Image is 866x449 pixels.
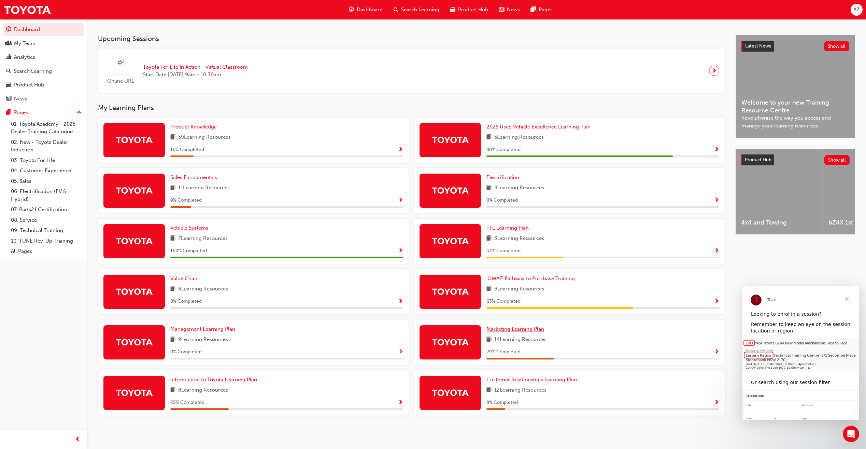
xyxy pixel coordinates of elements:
iframe: Intercom live chat message [742,286,859,420]
span: 0 % Completed [170,348,202,356]
span: 80 % Completed [486,146,521,154]
span: AZ [853,6,860,14]
h3: Upcoming Sessions [98,35,725,43]
button: Show Progress [714,247,719,255]
span: TFL Learning Plan [486,225,529,231]
span: sessionType_ONLINE_URL-icon [118,58,123,67]
img: Trak [115,386,153,398]
span: 5 Learning Resources [494,133,544,142]
span: 100 % Completed [170,247,207,255]
span: Vehicle Systems [170,225,208,231]
a: All Pages [8,246,84,257]
button: Show all [824,41,850,51]
span: chart-icon [6,54,11,60]
span: guage-icon [6,27,11,33]
a: car-iconProduct Hub [445,3,494,17]
img: Trak [115,134,153,146]
span: 12 Learning Resources [494,386,546,395]
a: 09. Technical Training [8,225,84,236]
img: Trak [431,386,469,398]
span: Show Progress [398,147,403,153]
button: Show Progress [398,196,403,205]
a: 07. Parts21 Certification [8,204,84,215]
img: Trak [115,285,153,297]
span: 7 Learning Resources [178,234,228,243]
button: Show Progress [714,398,719,407]
span: Introduction to Toyota Learning Plan [170,377,257,383]
span: Start Date: [DATE] 9am - 10:30am [143,71,248,79]
a: 'OWAF' Pathway to Purchase Training [486,275,578,283]
span: Show Progress [714,349,719,355]
span: book-icon [170,285,175,294]
span: 63 % Completed [486,298,521,305]
button: Show all [824,155,850,165]
a: 10. TUNE Rev-Up Training [8,236,84,246]
span: 8 Learning Resources [494,285,544,294]
button: DashboardMy TeamAnalyticsSearch LearningProduct HubNews [3,22,84,106]
img: Trak [115,336,153,348]
span: Show Progress [398,400,403,406]
span: Value Chain [170,275,199,282]
span: Show Progress [714,400,719,406]
button: Show Progress [714,297,719,306]
span: pages-icon [6,110,11,116]
button: Show Progress [398,247,403,255]
span: 9 Learning Resources [178,336,228,344]
div: News [14,95,27,103]
span: car-icon [6,82,11,88]
span: search-icon [394,5,398,14]
a: 02. New - Toyota Dealer Induction [8,137,84,155]
span: Sales Fundamentals [170,174,217,180]
button: Show Progress [398,398,403,407]
span: Electrification [486,174,519,180]
span: guage-icon [349,5,354,14]
span: 8 Learning Resources [494,184,544,192]
a: Vehicle Systems [170,224,211,232]
span: next-icon [712,66,717,76]
span: book-icon [486,133,492,142]
img: Trak [3,2,51,17]
span: Show Progress [714,299,719,305]
span: 25 % Completed [170,399,204,407]
a: Latest NewsShow allWelcome to your new Training Resource CentreRevolutionise the way you access a... [736,35,855,138]
span: News [507,6,520,14]
span: Show Progress [398,349,403,355]
span: book-icon [486,336,492,344]
a: TFL Learning Plan [486,224,531,232]
span: 2025 Used Vehicle Excellence Learning Plan [486,124,591,130]
img: Trak [431,336,469,348]
img: Trak [115,235,153,247]
span: 8 % Completed [486,399,518,407]
span: book-icon [170,336,175,344]
img: Trak [431,235,469,247]
span: 0 % Completed [486,196,518,204]
img: Trak [431,184,469,196]
span: Customer Relationships Learning Plan [486,377,577,383]
span: people-icon [6,41,11,47]
span: Online URL [103,77,138,85]
span: Revolutionise the way you access and manage your learning resources. [741,114,849,130]
a: 2025 Used Vehicle Excellence Learning Plan [486,123,593,131]
div: Analytics [14,53,35,61]
button: Pages [3,106,84,119]
span: 59 Learning Resources [178,133,231,142]
span: book-icon [170,386,175,395]
iframe: Intercom live chat [843,426,859,442]
a: pages-iconPages [525,3,558,17]
span: Product Hub [745,157,771,163]
h3: My Learning Plans [98,104,725,112]
div: Product Hub [14,81,44,89]
span: 'OWAF' Pathway to Purchase Training [486,275,575,282]
span: 8 Learning Resources [178,386,228,395]
a: Introduction to Toyota Learning Plan [170,376,260,384]
a: Analytics [3,51,84,64]
span: 4x4 and Towing [741,219,817,227]
a: 03. Toyota For Life [8,155,84,166]
a: news-iconNews [494,3,525,17]
span: Welcome to your new Training Resource Centre [741,99,849,114]
a: Product HubShow all [741,154,850,165]
span: prev-icon [75,435,80,444]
